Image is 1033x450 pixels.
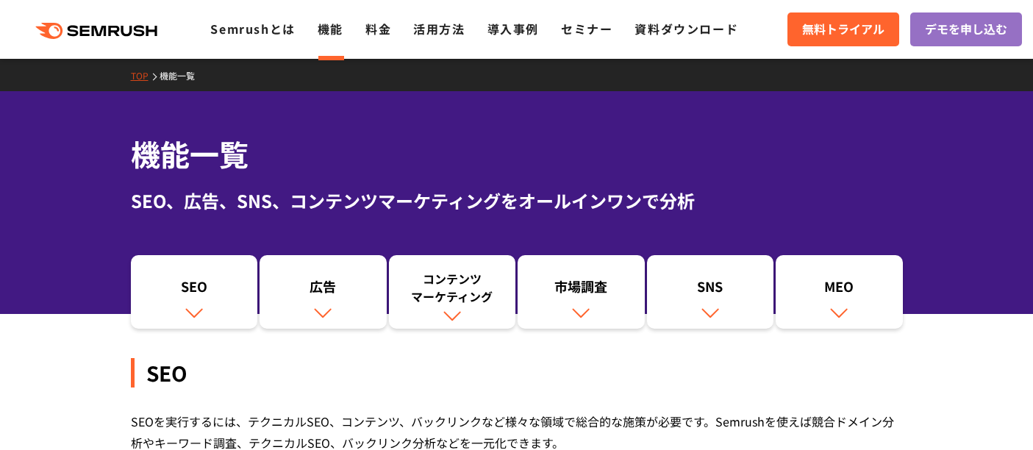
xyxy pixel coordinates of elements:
[389,255,516,329] a: コンテンツマーケティング
[561,20,612,37] a: セミナー
[318,20,343,37] a: 機能
[787,12,899,46] a: 無料トライアル
[776,255,903,329] a: MEO
[365,20,391,37] a: 料金
[260,255,387,329] a: 広告
[925,20,1007,39] span: デモを申し込む
[413,20,465,37] a: 活用方法
[525,277,637,302] div: 市場調査
[131,255,258,329] a: SEO
[910,12,1022,46] a: デモを申し込む
[654,277,767,302] div: SNS
[131,69,160,82] a: TOP
[802,20,884,39] span: 無料トライアル
[518,255,645,329] a: 市場調査
[647,255,774,329] a: SNS
[635,20,738,37] a: 資料ダウンロード
[210,20,295,37] a: Semrushとは
[487,20,539,37] a: 導入事例
[138,277,251,302] div: SEO
[131,187,903,214] div: SEO、広告、SNS、コンテンツマーケティングをオールインワンで分析
[267,277,379,302] div: 広告
[783,277,896,302] div: MEO
[131,358,903,387] div: SEO
[131,132,903,176] h1: 機能一覧
[160,69,206,82] a: 機能一覧
[396,270,509,305] div: コンテンツ マーケティング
